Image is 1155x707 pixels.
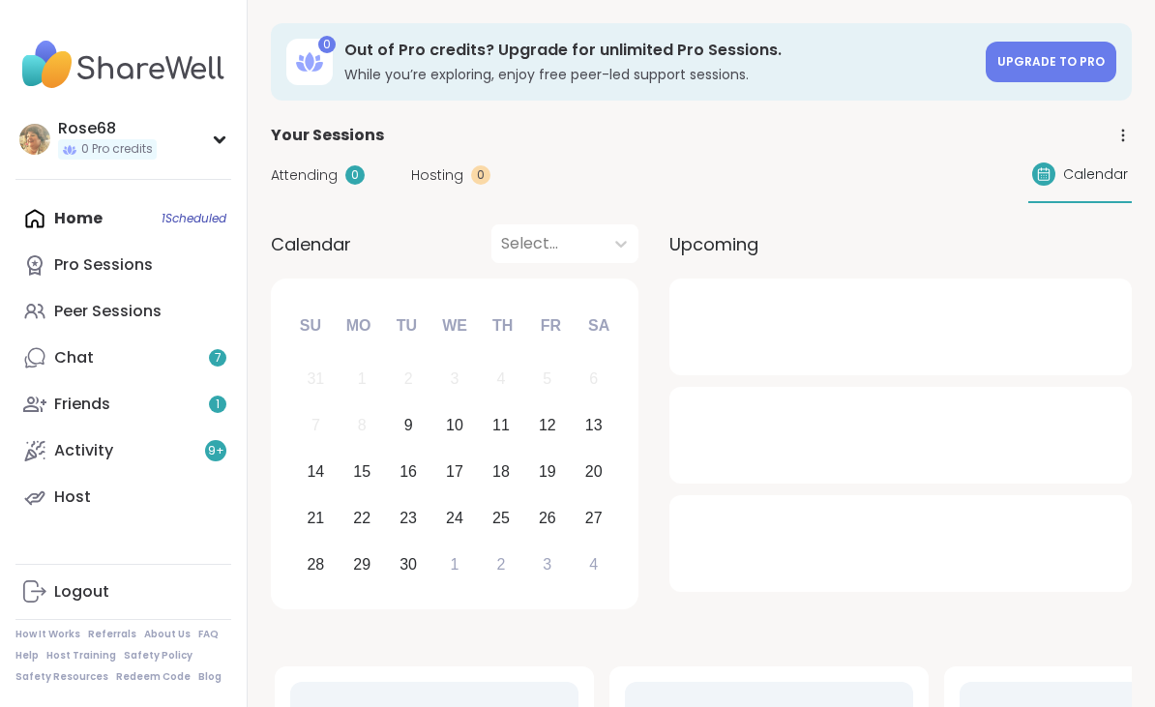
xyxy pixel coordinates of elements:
div: 2 [404,366,413,392]
div: 23 [400,505,417,531]
div: Choose Sunday, September 28th, 2025 [295,544,337,585]
div: Choose Tuesday, September 23rd, 2025 [388,497,429,539]
span: Hosting [411,165,463,186]
div: Choose Tuesday, September 16th, 2025 [388,452,429,493]
div: month 2025-09 [292,356,616,587]
a: Activity9+ [15,427,231,474]
div: 14 [307,458,324,485]
a: Pro Sessions [15,242,231,288]
div: 20 [585,458,603,485]
div: Choose Saturday, September 13th, 2025 [573,405,614,447]
span: 0 Pro credits [81,141,153,158]
a: About Us [144,628,191,641]
div: 1 [358,366,367,392]
a: Peer Sessions [15,288,231,335]
div: We [433,305,476,347]
div: Not available Sunday, August 31st, 2025 [295,359,337,400]
span: Your Sessions [271,124,384,147]
div: Not available Monday, September 1st, 2025 [341,359,383,400]
div: 16 [400,458,417,485]
div: 25 [492,505,510,531]
a: Blog [198,670,222,684]
div: 4 [589,551,598,577]
div: 6 [589,366,598,392]
span: Calendar [1063,164,1128,185]
h3: Out of Pro credits? Upgrade for unlimited Pro Sessions. [344,40,974,61]
div: 3 [451,366,459,392]
div: Not available Friday, September 5th, 2025 [526,359,568,400]
div: Choose Thursday, October 2nd, 2025 [481,544,522,585]
div: Not available Monday, September 8th, 2025 [341,405,383,447]
div: 27 [585,505,603,531]
span: 7 [215,350,222,367]
div: 8 [358,412,367,438]
div: Not available Wednesday, September 3rd, 2025 [434,359,476,400]
div: Not available Saturday, September 6th, 2025 [573,359,614,400]
div: Choose Friday, September 12th, 2025 [526,405,568,447]
div: Choose Monday, September 15th, 2025 [341,452,383,493]
div: Choose Tuesday, September 9th, 2025 [388,405,429,447]
div: Pro Sessions [54,254,153,276]
img: ShareWell Nav Logo [15,31,231,99]
div: 2 [496,551,505,577]
a: FAQ [198,628,219,641]
div: Peer Sessions [54,301,162,322]
div: 4 [496,366,505,392]
div: Rose68 [58,118,157,139]
div: Mo [337,305,379,347]
div: 0 [471,165,490,185]
a: Friends1 [15,381,231,427]
div: Activity [54,440,113,461]
a: Host [15,474,231,520]
div: 7 [311,412,320,438]
div: Su [289,305,332,347]
div: 18 [492,458,510,485]
span: 1 [216,397,220,413]
div: 22 [353,505,370,531]
a: How It Works [15,628,80,641]
div: 0 [318,36,336,53]
div: 21 [307,505,324,531]
div: Choose Monday, September 22nd, 2025 [341,497,383,539]
div: 13 [585,412,603,438]
a: Safety Policy [124,649,192,663]
div: Choose Wednesday, September 24th, 2025 [434,497,476,539]
div: 5 [543,366,551,392]
div: 12 [539,412,556,438]
div: 29 [353,551,370,577]
span: Upgrade to Pro [997,53,1105,70]
span: Attending [271,165,338,186]
div: Logout [54,581,109,603]
span: Calendar [271,231,351,257]
h3: While you’re exploring, enjoy free peer-led support sessions. [344,65,974,84]
a: Upgrade to Pro [986,42,1116,82]
span: 9 + [208,443,224,459]
span: Upcoming [669,231,758,257]
img: Rose68 [19,124,50,155]
div: 24 [446,505,463,531]
div: Friends [54,394,110,415]
div: Choose Wednesday, September 10th, 2025 [434,405,476,447]
div: Not available Tuesday, September 2nd, 2025 [388,359,429,400]
a: Chat7 [15,335,231,381]
div: Choose Monday, September 29th, 2025 [341,544,383,585]
a: Redeem Code [116,670,191,684]
div: Choose Saturday, October 4th, 2025 [573,544,614,585]
div: 0 [345,165,365,185]
a: Safety Resources [15,670,108,684]
div: 28 [307,551,324,577]
div: Choose Thursday, September 18th, 2025 [481,452,522,493]
div: Chat [54,347,94,368]
div: 1 [451,551,459,577]
div: Choose Saturday, September 27th, 2025 [573,497,614,539]
div: 9 [404,412,413,438]
div: Choose Sunday, September 14th, 2025 [295,452,337,493]
div: Not available Thursday, September 4th, 2025 [481,359,522,400]
div: Choose Sunday, September 21st, 2025 [295,497,337,539]
div: 17 [446,458,463,485]
a: Help [15,649,39,663]
div: 30 [400,551,417,577]
div: Th [482,305,524,347]
div: 10 [446,412,463,438]
div: 26 [539,505,556,531]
